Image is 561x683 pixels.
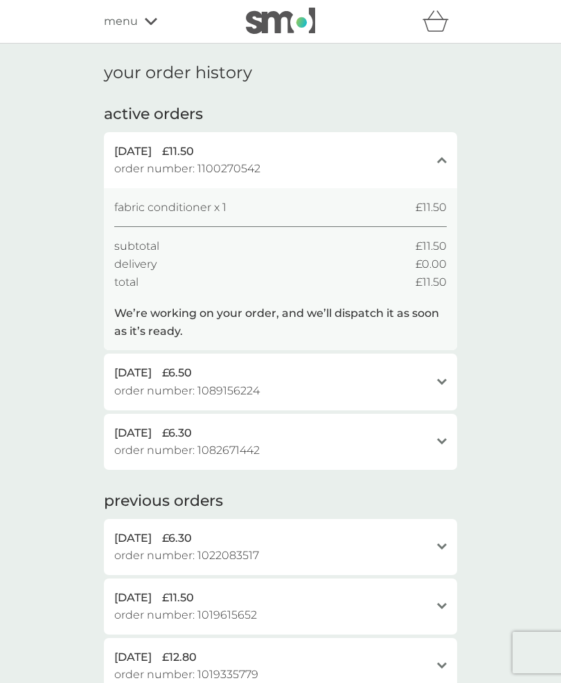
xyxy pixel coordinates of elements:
span: order number: 1100270542 [114,160,260,178]
span: [DATE] [114,589,152,607]
span: £11.50 [416,199,447,217]
h1: your order history [104,63,252,83]
span: £0.00 [416,255,447,273]
span: order number: 1022083517 [114,547,259,565]
span: [DATE] [114,143,152,161]
span: £11.50 [162,143,194,161]
span: subtotal [114,237,159,255]
span: delivery [114,255,157,273]
span: [DATE] [114,648,152,666]
span: £11.50 [416,273,447,291]
span: order number: 1082671442 [114,441,260,459]
span: £6.30 [162,424,192,442]
img: smol [246,8,315,34]
span: order number: 1089156224 [114,382,260,400]
h2: previous orders [104,491,223,512]
div: basket [422,8,457,35]
span: [DATE] [114,529,152,547]
span: £11.50 [162,589,194,607]
span: menu [104,12,138,30]
span: £6.50 [162,364,192,382]
span: £6.30 [162,529,192,547]
span: £12.80 [162,648,197,666]
h2: active orders [104,104,203,125]
span: order number: 1019615652 [114,606,257,624]
span: £11.50 [416,237,447,255]
span: total [114,273,139,291]
span: [DATE] [114,364,152,382]
p: We’re working on your order, and we’ll dispatch it as soon as it’s ready. [114,304,447,340]
span: fabric conditioner x 1 [114,199,226,217]
span: [DATE] [114,424,152,442]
